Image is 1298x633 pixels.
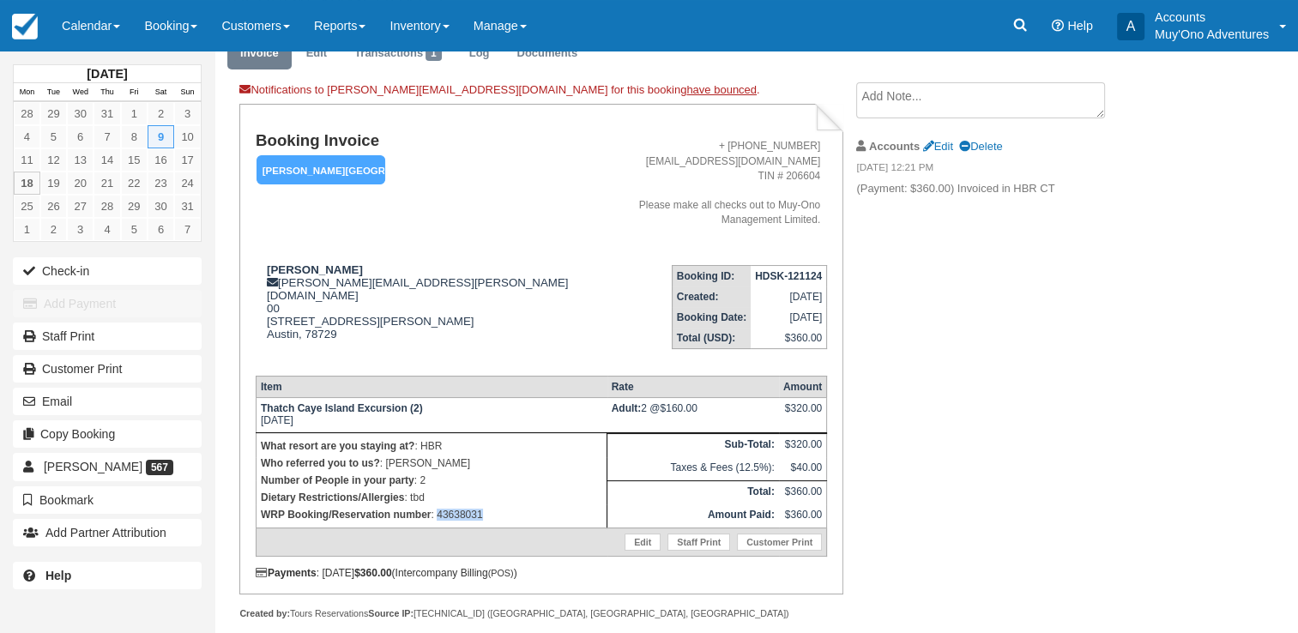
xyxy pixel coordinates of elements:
span: [PERSON_NAME] [44,460,142,473]
a: 1 [14,218,40,241]
td: $360.00 [751,328,827,349]
td: [DATE] [256,397,607,432]
a: 30 [148,195,174,218]
a: 24 [174,172,201,195]
a: [PERSON_NAME][GEOGRAPHIC_DATA] [256,154,379,186]
td: $40.00 [779,457,827,480]
strong: HDSK-121124 [755,270,822,282]
a: Staff Print [13,323,202,350]
th: Total (USD): [672,328,751,349]
address: + [PHONE_NUMBER] [EMAIL_ADDRESS][DOMAIN_NAME] TIN # 206604 Please make all checks out to Muy-Ono ... [588,139,820,227]
div: $320.00 [783,402,822,428]
a: Edit [625,534,661,551]
p: (Payment: $360.00) Invoiced in HBR CT [856,181,1145,197]
span: $160.00 [660,402,697,414]
strong: WRP Booking/Reservation number [261,509,431,521]
th: Sun [174,83,201,102]
th: Fri [121,83,148,102]
th: Total: [607,480,779,503]
th: Booking ID: [672,266,751,287]
strong: Who referred you to us? [261,457,380,469]
a: 13 [67,148,94,172]
a: Invoice [227,37,292,70]
i: Help [1052,20,1064,32]
a: 29 [40,102,67,125]
a: 20 [67,172,94,195]
td: [DATE] [751,286,827,307]
a: 12 [40,148,67,172]
b: Help [45,569,71,582]
a: Customer Print [13,355,202,383]
span: 1 [426,45,442,61]
a: 15 [121,148,148,172]
a: 21 [94,172,120,195]
div: A [1117,13,1144,40]
a: 11 [14,148,40,172]
strong: Dietary Restrictions/Allergies [261,491,404,503]
th: Sat [148,83,174,102]
th: Tue [40,83,67,102]
div: Notifications to [PERSON_NAME][EMAIL_ADDRESS][DOMAIN_NAME] for this booking . [239,82,842,104]
a: 31 [94,102,120,125]
p: Accounts [1155,9,1269,26]
a: Transactions1 [341,37,455,70]
a: 25 [14,195,40,218]
strong: Created by: [239,608,290,618]
a: 26 [40,195,67,218]
th: Amount Paid: [607,504,779,527]
a: 9 [148,125,174,148]
a: 14 [94,148,120,172]
p: : tbd [261,489,602,506]
a: 7 [94,125,120,148]
td: [DATE] [751,307,827,328]
a: Delete [959,140,1002,153]
button: Copy Booking [13,420,202,448]
a: 6 [148,218,174,241]
small: (POS) [488,568,514,578]
button: Check-in [13,257,202,285]
a: 5 [40,125,67,148]
p: Muy'Ono Adventures [1155,26,1269,43]
a: 2 [40,218,67,241]
th: Sub-Total: [607,433,779,456]
strong: Thatch Caye Island Excursion (2) [261,402,423,414]
a: [PERSON_NAME] 567 [13,453,202,480]
td: 2 @ [607,397,779,432]
a: 10 [174,125,201,148]
strong: What resort are you staying at? [261,440,414,452]
p: : 2 [261,472,602,489]
a: 5 [121,218,148,241]
td: $360.00 [779,504,827,527]
th: Created: [672,286,751,307]
td: $320.00 [779,433,827,456]
a: 31 [174,195,201,218]
h1: Booking Invoice [256,132,581,150]
span: 567 [146,460,173,475]
a: 28 [14,102,40,125]
a: 18 [14,172,40,195]
a: 8 [121,125,148,148]
td: Taxes & Fees (12.5%): [607,457,779,480]
th: Mon [14,83,40,102]
button: Add Partner Attribution [13,519,202,546]
button: Email [13,388,202,415]
a: 16 [148,148,174,172]
th: Rate [607,376,779,397]
th: Thu [94,83,120,102]
a: Edit [923,140,953,153]
strong: $360.00 [354,567,391,579]
strong: Source IP: [368,608,414,618]
a: 23 [148,172,174,195]
a: 27 [67,195,94,218]
button: Bookmark [13,486,202,514]
td: $360.00 [779,480,827,503]
p: : HBR [261,437,602,455]
a: 30 [67,102,94,125]
a: Documents [504,37,590,70]
p: : [PERSON_NAME] [261,455,602,472]
th: Amount [779,376,827,397]
div: [PERSON_NAME][EMAIL_ADDRESS][PERSON_NAME][DOMAIN_NAME] 00 [STREET_ADDRESS][PERSON_NAME] Austin, 7... [256,263,581,362]
strong: [PERSON_NAME] [267,263,363,276]
strong: Accounts [869,140,920,153]
a: 1 [121,102,148,125]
